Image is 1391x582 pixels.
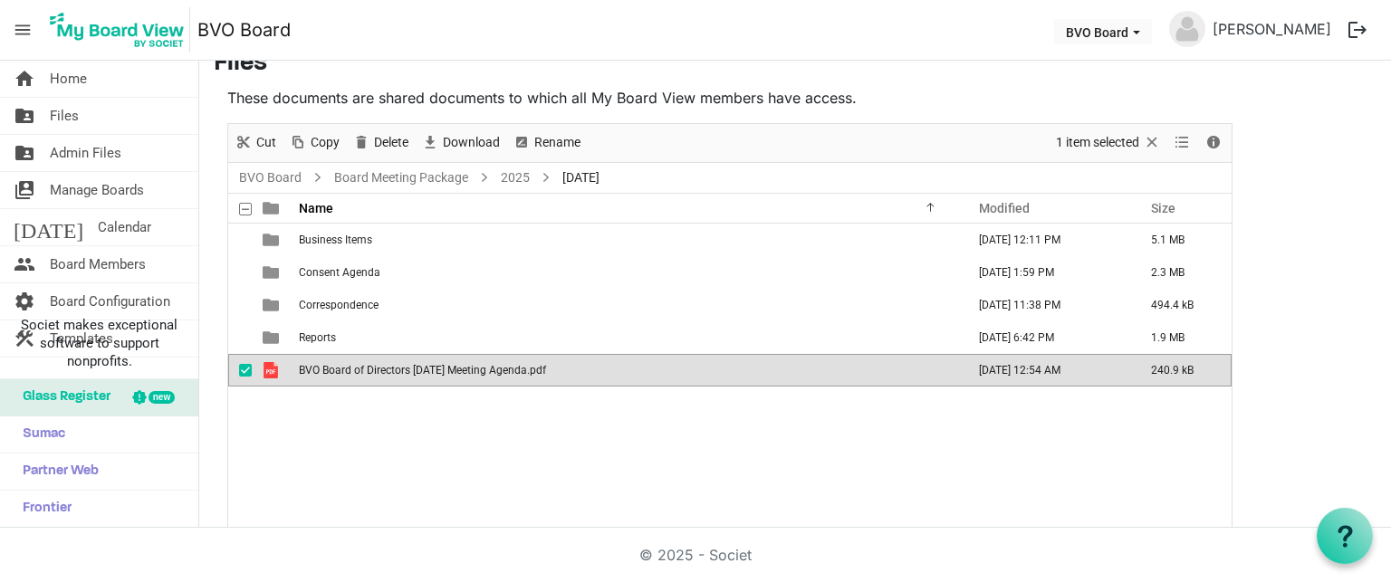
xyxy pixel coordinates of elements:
a: [PERSON_NAME] [1205,11,1338,47]
button: Copy [286,131,343,154]
td: is template cell column header type [252,289,293,321]
td: Business Items is template cell column header Name [293,224,960,256]
td: 494.4 kB is template cell column header Size [1132,289,1232,321]
span: Cut [254,131,278,154]
span: Admin Files [50,135,121,171]
a: 2025 [497,167,533,189]
h3: Files [214,49,1377,80]
span: Copy [309,131,341,154]
img: no-profile-picture.svg [1169,11,1205,47]
div: Download [415,124,506,162]
td: 2.3 MB is template cell column header Size [1132,256,1232,289]
span: home [14,61,35,97]
p: These documents are shared documents to which all My Board View members have access. [227,87,1233,109]
button: View dropdownbutton [1171,131,1193,154]
td: September 23, 2025 12:54 AM column header Modified [960,354,1132,386]
div: Cut [228,124,283,162]
span: folder_shared [14,98,35,134]
td: Reports is template cell column header Name [293,321,960,354]
span: 1 item selected [1054,131,1141,154]
td: checkbox [228,289,252,321]
td: 240.9 kB is template cell column header Size [1132,354,1232,386]
span: Name [299,201,333,215]
td: September 24, 2025 1:59 PM column header Modified [960,256,1132,289]
td: checkbox [228,224,252,256]
td: 5.1 MB is template cell column header Size [1132,224,1232,256]
button: Details [1202,131,1226,154]
div: Clear selection [1050,124,1167,162]
span: Correspondence [299,299,379,311]
button: Download [418,131,504,154]
span: Societ makes exceptional software to support nonprofits. [8,316,190,370]
td: is template cell column header type [252,224,293,256]
div: Delete [346,124,415,162]
span: Home [50,61,87,97]
td: checkbox [228,354,252,386]
span: Glass Register [14,379,110,415]
span: settings [14,283,35,320]
td: is template cell column header type [252,256,293,289]
span: Download [441,131,502,154]
td: September 25, 2025 12:11 PM column header Modified [960,224,1132,256]
div: Rename [506,124,587,162]
span: [DATE] [559,167,603,189]
button: Delete [350,131,412,154]
td: September 22, 2025 11:38 PM column header Modified [960,289,1132,321]
td: BVO Board of Directors September 25 2025 Meeting Agenda.pdf is template cell column header Name [293,354,960,386]
td: is template cell column header type [252,321,293,354]
span: Consent Agenda [299,266,380,279]
span: switch_account [14,172,35,208]
button: Rename [510,131,584,154]
span: menu [5,13,40,47]
td: Correspondence is template cell column header Name [293,289,960,321]
td: checkbox [228,256,252,289]
td: Consent Agenda is template cell column header Name [293,256,960,289]
button: Selection [1053,131,1165,154]
div: new [149,391,175,404]
td: 1.9 MB is template cell column header Size [1132,321,1232,354]
td: September 20, 2025 6:42 PM column header Modified [960,321,1132,354]
span: people [14,246,35,282]
a: © 2025 - Societ [639,546,752,564]
a: BVO Board [235,167,305,189]
span: [DATE] [14,209,83,245]
span: Sumac [14,416,65,453]
span: Delete [372,131,410,154]
button: logout [1338,11,1377,49]
span: Board Configuration [50,283,170,320]
span: Files [50,98,79,134]
a: Board Meeting Package [331,167,472,189]
span: Business Items [299,234,372,246]
div: Copy [283,124,346,162]
td: is template cell column header type [252,354,293,386]
span: BVO Board of Directors [DATE] Meeting Agenda.pdf [299,364,546,377]
div: View [1167,124,1198,162]
a: BVO Board [197,12,291,48]
span: folder_shared [14,135,35,171]
button: BVO Board dropdownbutton [1054,19,1152,44]
span: Manage Boards [50,172,144,208]
div: Details [1198,124,1229,162]
span: Board Members [50,246,146,282]
button: Cut [232,131,280,154]
a: My Board View Logo [44,7,197,52]
span: Reports [299,331,336,344]
img: My Board View Logo [44,7,190,52]
span: Rename [532,131,582,154]
td: checkbox [228,321,252,354]
span: Size [1151,201,1175,215]
span: Frontier [14,491,72,527]
span: Calendar [98,209,151,245]
span: Modified [979,201,1030,215]
span: Partner Web [14,453,99,490]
